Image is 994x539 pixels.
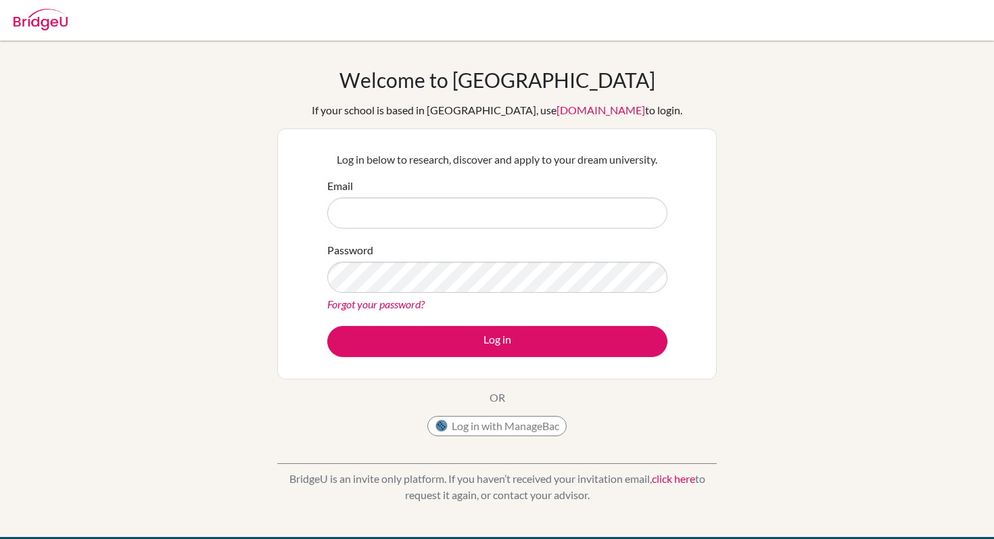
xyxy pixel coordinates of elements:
button: Log in [327,326,667,357]
div: If your school is based in [GEOGRAPHIC_DATA], use to login. [312,102,682,118]
img: Bridge-U [14,9,68,30]
button: Log in with ManageBac [427,416,567,436]
label: Password [327,242,373,258]
a: [DOMAIN_NAME] [557,103,645,116]
h1: Welcome to [GEOGRAPHIC_DATA] [339,68,655,92]
p: Log in below to research, discover and apply to your dream university. [327,151,667,168]
a: Forgot your password? [327,298,425,310]
p: BridgeU is an invite only platform. If you haven’t received your invitation email, to request it ... [277,471,717,503]
label: Email [327,178,353,194]
a: click here [652,472,695,485]
p: OR [490,390,505,406]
